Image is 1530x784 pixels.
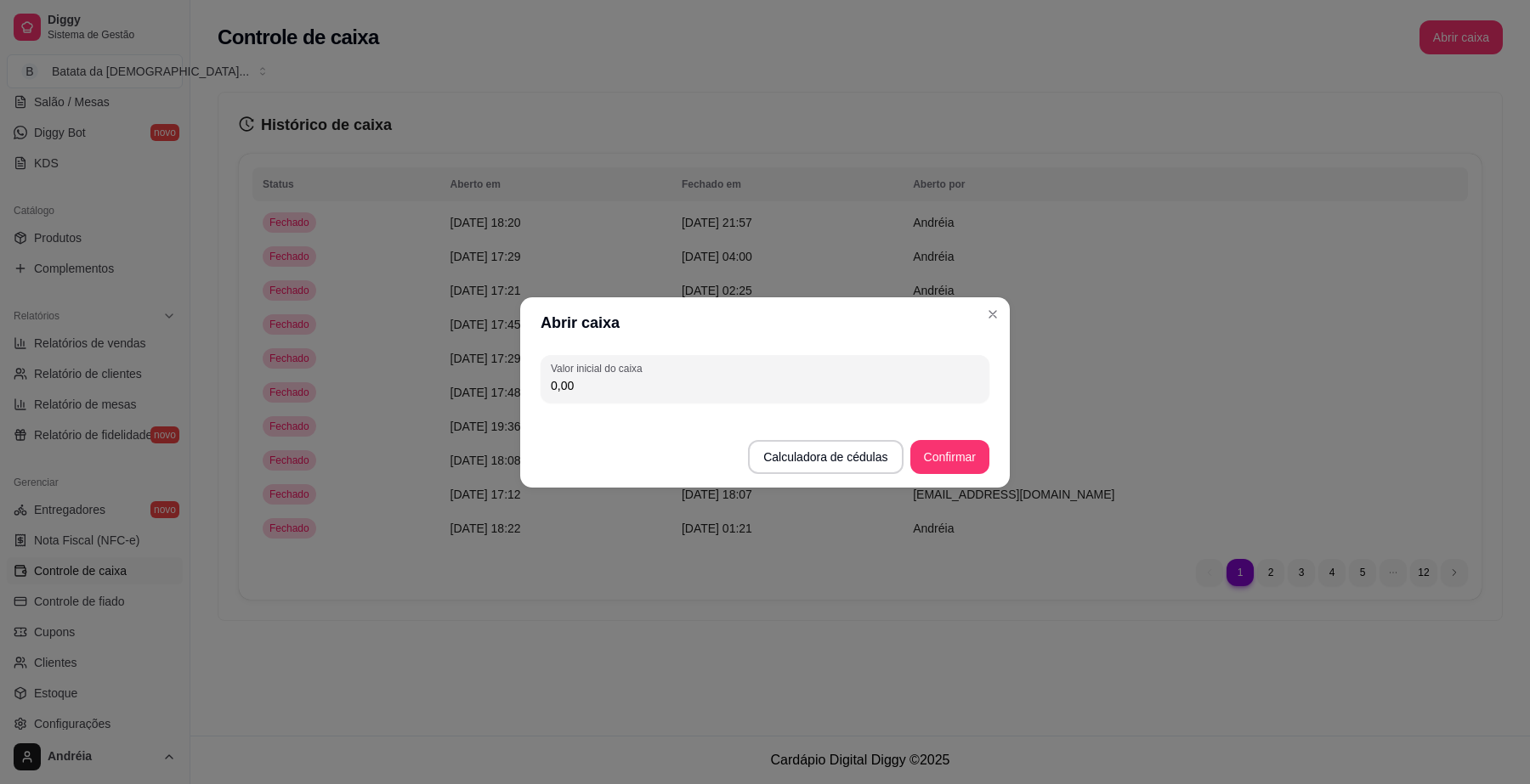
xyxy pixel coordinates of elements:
[979,301,1006,328] button: Close
[520,297,1010,348] header: Abrir caixa
[748,440,903,474] button: Calculadora de cédulas
[551,377,979,394] input: Valor inicial do caixa
[551,361,648,375] label: Valor inicial do caixa
[910,440,989,474] button: Confirmar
